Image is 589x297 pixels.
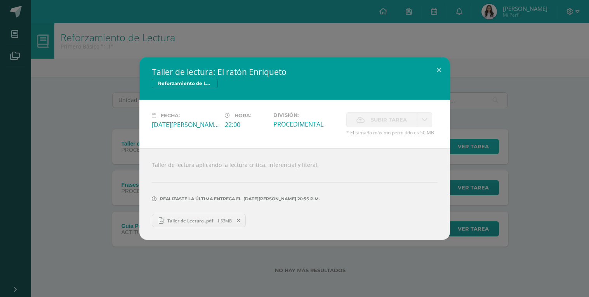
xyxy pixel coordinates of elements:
[232,216,245,225] span: Remover entrega
[152,66,438,77] h2: Taller de lectura: El ratón Enriqueto
[273,112,340,118] label: División:
[428,57,450,83] button: Close (Esc)
[346,129,438,136] span: * El tamaño máximo permitido es 50 MB
[139,148,450,240] div: Taller de lectura aplicando la lectura crítica, inferencial y literal.
[417,112,432,127] a: La fecha de entrega ha expirado
[217,218,232,224] span: 1.53MB
[371,113,407,127] span: Subir tarea
[152,79,218,88] span: Reforzamiento de Lectura
[152,214,246,227] a: Taller de Lectura .pdf 1.53MB
[273,120,340,129] div: PROCEDIMENTAL
[163,218,217,224] span: Taller de Lectura .pdf
[160,196,242,201] span: Realizaste la última entrega el
[346,112,417,127] label: La fecha de entrega ha expirado
[225,120,267,129] div: 22:00
[161,113,180,118] span: Fecha:
[235,113,251,118] span: Hora:
[152,120,219,129] div: [DATE][PERSON_NAME]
